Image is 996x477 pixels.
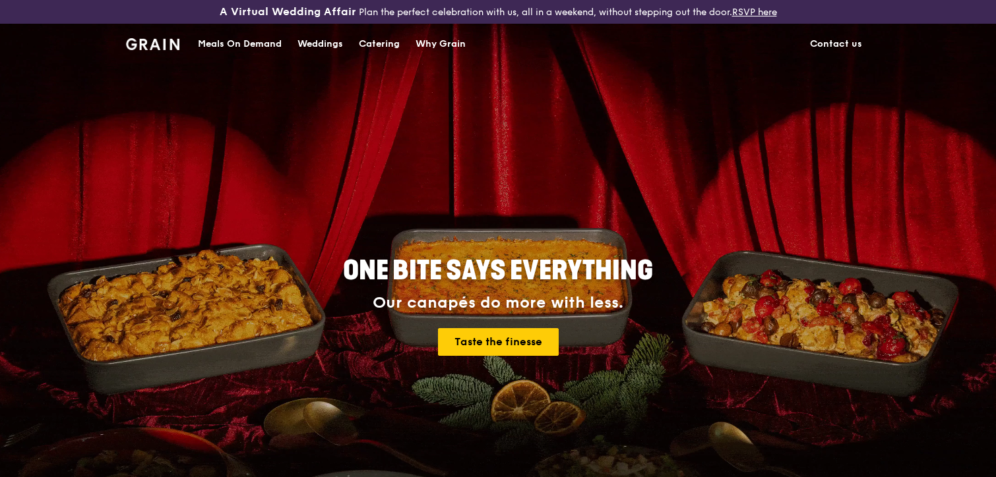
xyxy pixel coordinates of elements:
div: Plan the perfect celebration with us, all in a weekend, without stepping out the door. [166,5,830,18]
a: Weddings [290,24,351,64]
div: Why Grain [416,24,466,64]
img: Grain [126,38,179,50]
span: ONE BITE SAYS EVERYTHING [343,255,653,287]
a: RSVP here [732,7,777,18]
a: Taste the finesse [438,328,559,356]
a: Why Grain [408,24,474,64]
a: Catering [351,24,408,64]
div: Meals On Demand [198,24,282,64]
h3: A Virtual Wedding Affair [220,5,356,18]
div: Weddings [297,24,343,64]
div: Our canapés do more with less. [261,294,735,312]
a: Contact us [802,24,870,64]
div: Catering [359,24,400,64]
a: GrainGrain [126,23,179,63]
